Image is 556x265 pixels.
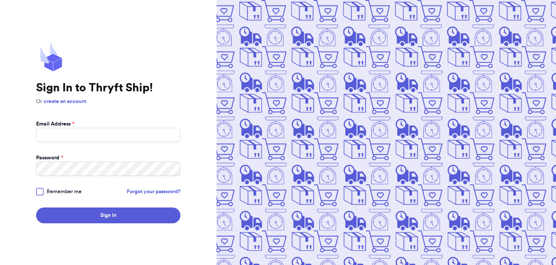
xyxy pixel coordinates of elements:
[36,154,63,162] label: Password
[44,99,86,104] a: create an account
[127,188,180,195] a: Forgot your password?
[36,98,180,105] p: Or
[47,188,82,195] span: Remember me
[36,81,180,95] h1: Sign In to Thryft Ship!
[36,120,74,128] label: Email Address
[36,207,180,223] button: Sign In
